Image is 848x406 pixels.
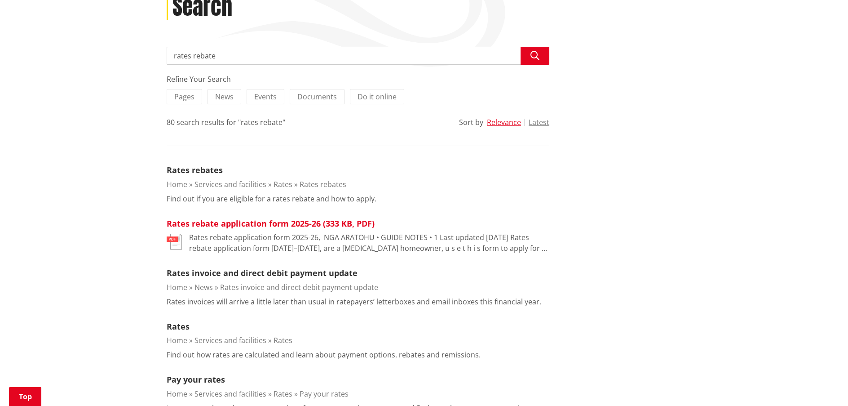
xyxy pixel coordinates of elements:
span: Documents [297,92,337,102]
a: Rates rebates [300,179,346,189]
a: Home [167,335,187,345]
span: Pages [174,92,194,102]
a: Rates rebates [167,165,223,175]
a: Home [167,179,187,189]
a: Rates rebate application form 2025-26 (333 KB, PDF) [167,218,375,229]
button: Relevance [487,118,521,126]
div: Sort by [459,117,483,128]
img: document-pdf.svg [167,234,182,250]
a: Rates [274,179,292,189]
p: Rates rebate application form 2025-26, ﻿ NGĀ ARATOHU • GUIDE NOTES • 1 Last updated [DATE] Rates ... [189,232,549,254]
div: 80 search results for "rates rebate" [167,117,285,128]
a: Top [9,387,41,406]
button: Latest [529,118,549,126]
div: Refine Your Search [167,74,549,85]
iframe: Messenger Launcher [807,368,839,401]
span: Events [254,92,277,102]
a: News [194,282,213,292]
p: Find out if you are eligible for a rates rebate and how to apply. [167,193,376,204]
input: Search input [167,47,549,65]
span: News [215,92,234,102]
a: Rates invoice and direct debit payment update [167,268,358,278]
a: Rates [167,321,190,332]
a: Rates [274,389,292,399]
p: Rates invoices will arrive a little later than usual in ratepayers’ letterboxes and email inboxes... [167,296,541,307]
a: Home [167,389,187,399]
a: Home [167,282,187,292]
a: Services and facilities [194,335,266,345]
a: Services and facilities [194,179,266,189]
span: Do it online [358,92,397,102]
a: Rates [274,335,292,345]
a: Pay your rates [167,374,225,385]
a: Rates invoice and direct debit payment update [220,282,378,292]
a: Pay your rates [300,389,349,399]
p: Find out how rates are calculated and learn about payment options, rebates and remissions. [167,349,481,360]
a: Services and facilities [194,389,266,399]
